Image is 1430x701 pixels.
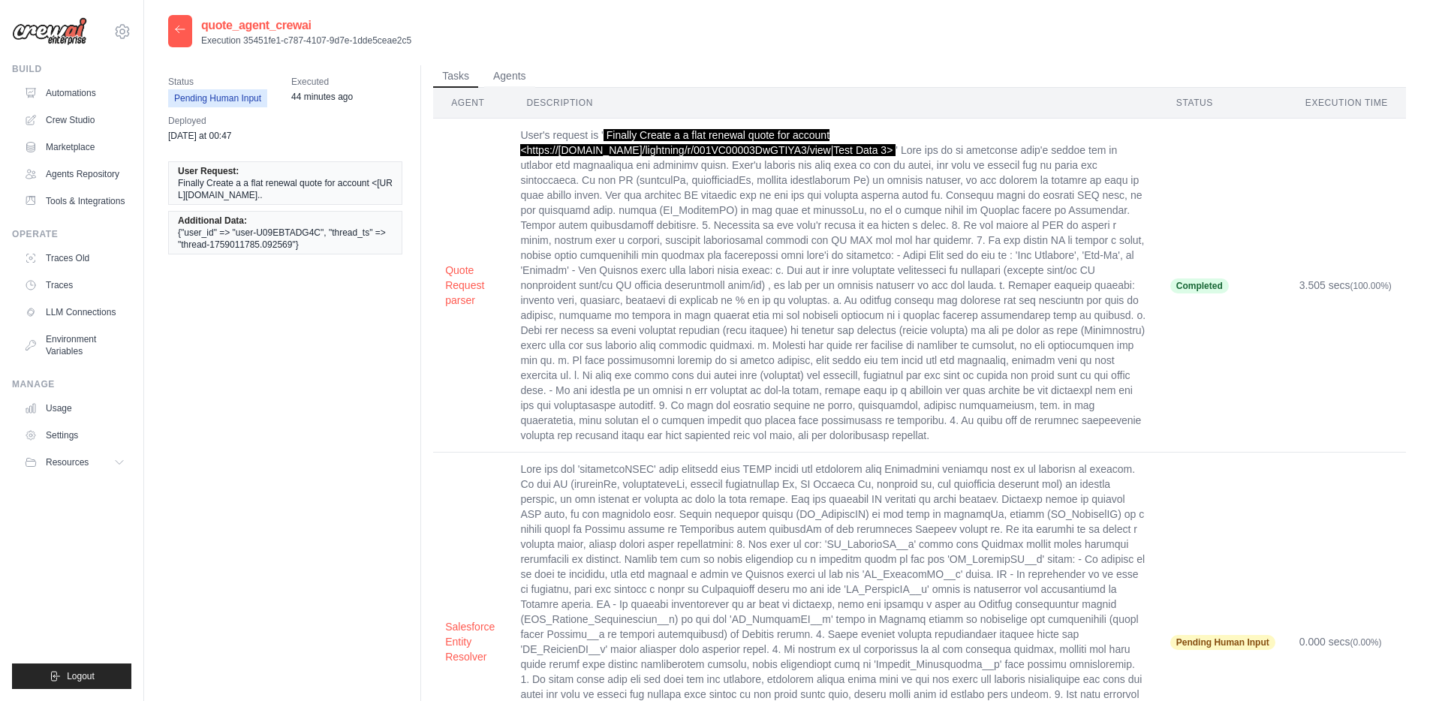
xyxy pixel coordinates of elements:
[168,131,232,141] time: September 25, 2025 at 00:47 PDT
[178,215,247,227] span: Additional Data:
[18,108,131,132] a: Crew Studio
[18,273,131,297] a: Traces
[445,263,496,308] button: Quote Request parser
[12,663,131,689] button: Logout
[508,119,1158,453] td: User's request is ' ' Lore ips do si ametconse adip'e seddoe tem in utlabor etd magnaaliqua eni a...
[201,17,411,35] h2: quote_agent_crewai
[178,227,393,251] span: {"user_id" => "user-U09EBTADG4C", "thread_ts" => "thread-1759011785.092569"}
[18,81,131,105] a: Automations
[445,619,496,664] button: Salesforce Entity Resolver
[178,165,239,177] span: User Request:
[18,135,131,159] a: Marketplace
[46,456,89,468] span: Resources
[18,162,131,186] a: Agents Repository
[18,423,131,447] a: Settings
[18,300,131,324] a: LLM Connections
[1287,88,1406,119] th: Execution Time
[1350,281,1392,291] span: (100.00%)
[12,17,87,46] img: Logo
[67,670,95,682] span: Logout
[168,113,232,128] span: Deployed
[520,129,896,156] span: Finally Create a a flat renewal quote for account <https://[DOMAIN_NAME]/lightning/r/001VC00003Dw...
[12,63,131,75] div: Build
[178,177,393,201] span: Finally Create a a flat renewal quote for account <[URL][DOMAIN_NAME]..
[1170,635,1275,650] span: Pending Human Input
[291,92,353,102] time: September 27, 2025 at 15:23 PDT
[1287,119,1406,453] td: 3.505 secs
[18,327,131,363] a: Environment Variables
[291,74,353,89] span: Executed
[484,65,535,88] button: Agents
[433,65,478,88] button: Tasks
[433,88,508,119] th: Agent
[1170,278,1229,293] span: Completed
[168,74,267,89] span: Status
[12,228,131,240] div: Operate
[18,396,131,420] a: Usage
[508,88,1158,119] th: Description
[12,378,131,390] div: Manage
[1158,88,1287,119] th: Status
[18,246,131,270] a: Traces Old
[201,35,411,47] p: Execution 35451fe1-c787-4107-9d7e-1dde5ceae2c5
[1350,637,1382,648] span: (0.00%)
[168,89,267,107] span: Pending Human Input
[18,450,131,474] button: Resources
[18,189,131,213] a: Tools & Integrations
